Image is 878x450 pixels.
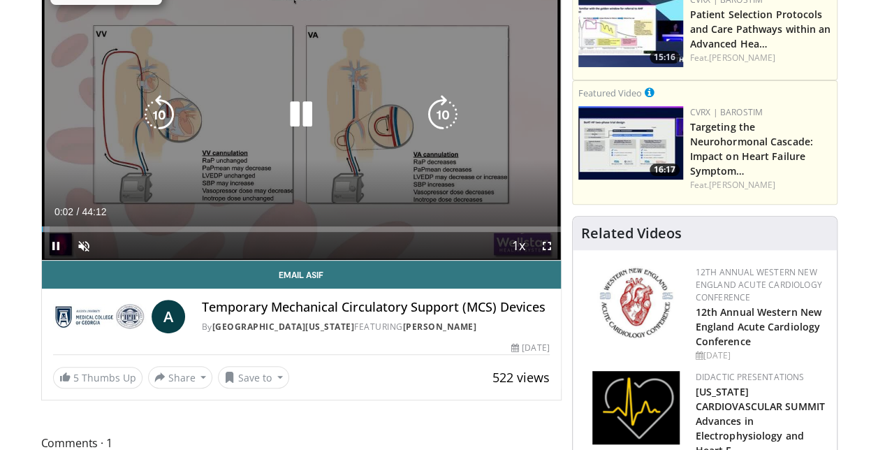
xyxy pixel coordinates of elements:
[696,371,826,384] div: Didactic Presentations
[148,366,213,389] button: Share
[650,51,680,64] span: 15:16
[696,349,826,362] div: [DATE]
[53,367,142,389] a: 5 Thumbs Up
[650,164,680,176] span: 16:17
[505,232,533,260] button: Playback Rate
[533,232,561,260] button: Fullscreen
[212,321,355,333] a: [GEOGRAPHIC_DATA][US_STATE]
[82,206,106,217] span: 44:12
[690,120,813,177] a: Targeting the Neurohormonal Cascade: Impact on Heart Failure Symptom…
[578,106,683,180] img: f3314642-f119-4bcb-83d2-db4b1a91d31e.150x105_q85_crop-smart_upscale.jpg
[592,371,680,444] img: 1860aa7a-ba06-47e3-81a4-3dc728c2b4cf.png.150x105_q85_autocrop_double_scale_upscale_version-0.2.png
[42,232,70,260] button: Pause
[492,369,550,386] span: 522 views
[70,232,98,260] button: Unmute
[403,321,477,333] a: [PERSON_NAME]
[690,8,831,50] a: Patient Selection Protocols and Care Pathways within an Advanced Hea…
[202,321,550,333] div: By FEATURING
[511,342,549,354] div: [DATE]
[42,226,561,232] div: Progress Bar
[597,266,675,340] img: 0954f259-7907-4053-a817-32a96463ecc8.png.150x105_q85_autocrop_double_scale_upscale_version-0.2.png
[152,300,185,333] a: A
[709,52,775,64] a: [PERSON_NAME]
[696,305,821,348] a: 12th Annual Western New England Acute Cardiology Conference
[42,261,561,289] a: Email Asif
[54,206,73,217] span: 0:02
[709,179,775,191] a: [PERSON_NAME]
[218,366,289,389] button: Save to
[202,300,550,315] h4: Temporary Mechanical Circulatory Support (MCS) Devices
[77,206,80,217] span: /
[578,106,683,180] a: 16:17
[581,225,682,242] h4: Related Videos
[690,179,831,191] div: Feat.
[696,266,822,303] a: 12th Annual Western New England Acute Cardiology Conference
[73,371,79,384] span: 5
[53,300,146,333] img: Medical College of Georgia - Augusta University
[690,106,763,118] a: CVRx | Barostim
[690,52,831,64] div: Feat.
[578,87,642,99] small: Featured Video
